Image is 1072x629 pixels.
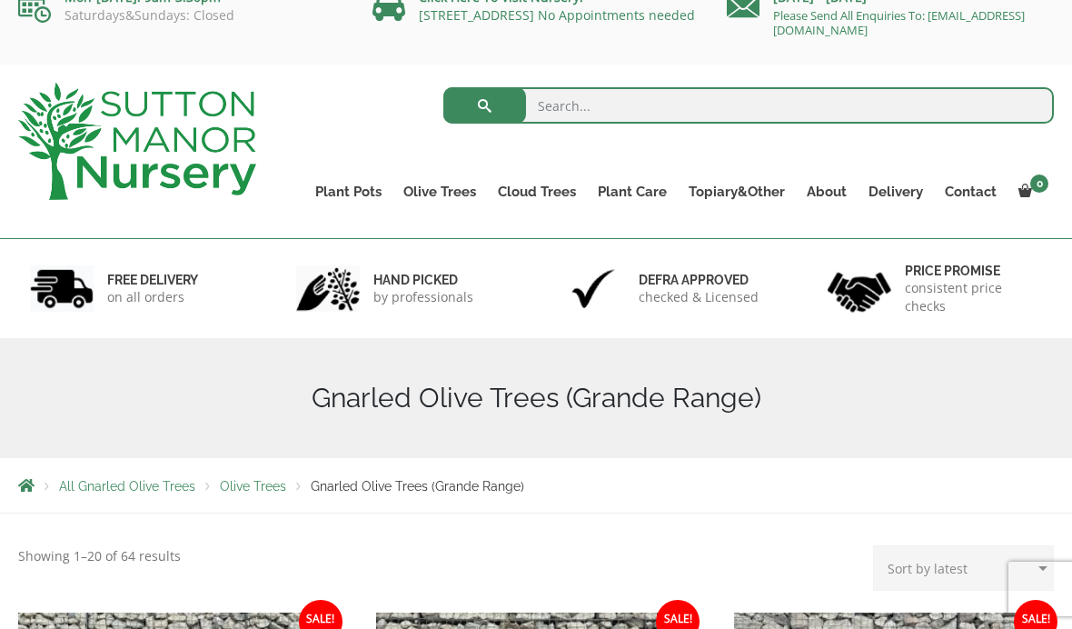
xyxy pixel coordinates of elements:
h1: Gnarled Olive Trees (Grande Range) [18,382,1054,414]
a: Topiary&Other [678,179,796,205]
a: Contact [934,179,1007,205]
h6: FREE DELIVERY [107,272,198,288]
a: Plant Care [587,179,678,205]
a: [STREET_ADDRESS] No Appointments needed [419,6,695,24]
input: Search... [443,87,1055,124]
a: Olive Trees [392,179,487,205]
img: logo [18,83,256,200]
p: Saturdays&Sundays: Closed [18,8,345,23]
a: Delivery [858,179,934,205]
span: 0 [1030,175,1048,193]
a: All Gnarled Olive Trees [59,479,195,494]
img: 3.jpg [561,265,625,312]
h6: hand picked [373,272,473,288]
img: 2.jpg [296,265,360,312]
p: by professionals [373,288,473,306]
span: Gnarled Olive Trees (Grande Range) [311,479,524,494]
h6: Defra approved [639,272,759,288]
a: Olive Trees [220,479,286,494]
p: checked & Licensed [639,288,759,306]
h6: Price promise [905,263,1043,279]
a: Cloud Trees [487,179,587,205]
p: consistent price checks [905,279,1043,315]
a: Please Send All Enquiries To: [EMAIL_ADDRESS][DOMAIN_NAME] [773,7,1025,38]
img: 4.jpg [828,261,891,316]
a: About [796,179,858,205]
nav: Breadcrumbs [18,478,1054,493]
p: Showing 1–20 of 64 results [18,545,181,567]
a: Plant Pots [304,179,392,205]
img: 1.jpg [30,265,94,312]
select: Shop order [873,545,1054,591]
a: 0 [1007,179,1054,205]
p: on all orders [107,288,198,306]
